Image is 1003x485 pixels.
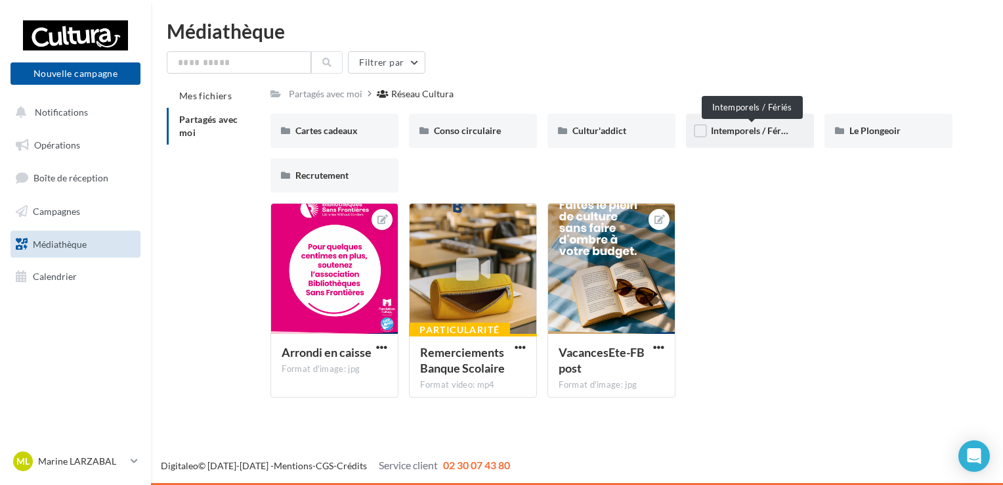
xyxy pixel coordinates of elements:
[33,238,87,249] span: Médiathèque
[8,231,143,258] a: Médiathèque
[379,459,438,471] span: Service client
[8,99,138,126] button: Notifications
[8,263,143,290] a: Calendrier
[348,51,425,74] button: Filtrer par
[161,460,510,471] span: © [DATE]-[DATE] - - -
[33,172,108,183] span: Boîte de réception
[289,87,362,101] div: Partagés avec moi
[282,345,372,359] span: Arrondi en caisse
[282,363,387,375] div: Format d'image: jpg
[337,460,367,471] a: Crédits
[274,460,312,471] a: Mentions
[434,125,501,136] span: Conso circulaire
[420,379,526,391] div: Format video: mp4
[443,459,510,471] span: 02 30 07 43 80
[33,206,80,217] span: Campagnes
[409,323,510,337] div: Particularité
[316,460,333,471] a: CGS
[702,96,803,119] div: Intemporels / Fériés
[33,271,77,282] span: Calendrier
[295,170,349,181] span: Recrutement
[849,125,901,136] span: Le Plongeoir
[8,164,143,192] a: Boîte de réception
[572,125,626,136] span: Cultur'addict
[711,125,792,136] span: Intemporels / Fériés
[35,106,88,118] span: Notifications
[559,345,645,375] span: VacancesEte-FBpost
[958,440,990,472] div: Open Intercom Messenger
[38,455,125,468] p: Marine LARZABAL
[559,379,664,391] div: Format d'image: jpg
[179,90,232,101] span: Mes fichiers
[420,345,505,375] span: Remerciements Banque Scolaire
[11,62,140,85] button: Nouvelle campagne
[391,87,454,101] div: Réseau Cultura
[167,21,987,41] div: Médiathèque
[8,131,143,159] a: Opérations
[11,449,140,474] a: ML Marine LARZABAL
[179,114,238,138] span: Partagés avec moi
[161,460,198,471] a: Digitaleo
[16,455,30,468] span: ML
[295,125,358,136] span: Cartes cadeaux
[34,139,80,150] span: Opérations
[8,198,143,225] a: Campagnes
